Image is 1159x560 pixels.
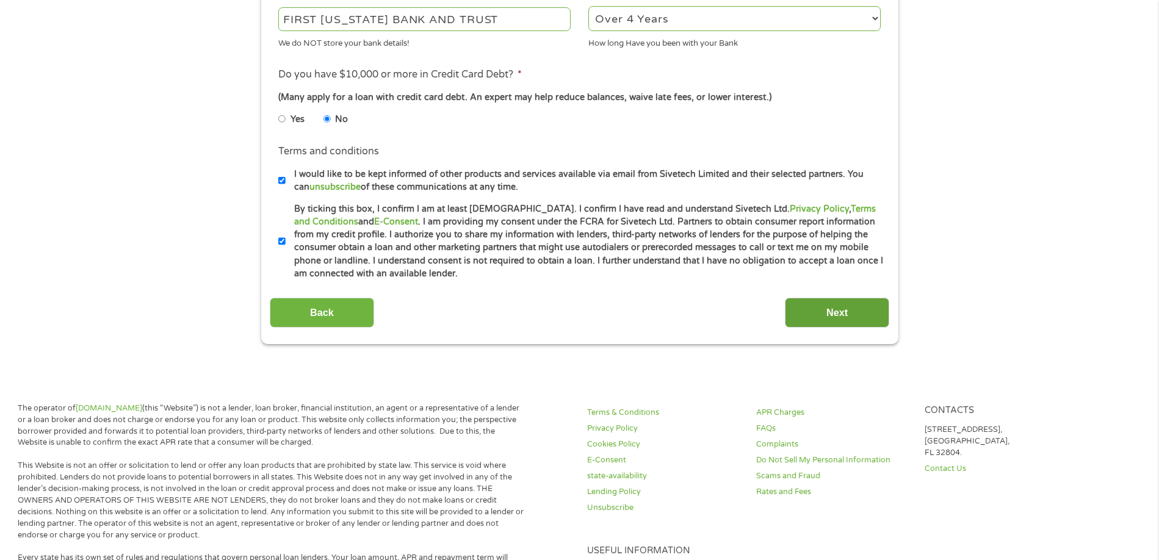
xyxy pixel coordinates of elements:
[790,204,849,214] a: Privacy Policy
[587,470,742,482] a: state-availability
[756,407,911,418] a: APR Charges
[587,545,1079,557] h4: Useful Information
[278,91,880,104] div: (Many apply for a loan with credit card debt. An expert may help reduce balances, waive late fees...
[588,33,881,49] div: How long Have you been with your Bank
[278,33,571,49] div: We do NOT store your bank details!
[278,68,522,81] label: Do you have $10,000 or more in Credit Card Debt?
[785,298,889,328] input: Next
[587,407,742,418] a: Terms & Conditions
[18,403,525,449] p: The operator of (this “Website”) is not a lender, loan broker, financial institution, an agent or...
[587,454,742,466] a: E-Consent
[76,403,142,413] a: [DOMAIN_NAME]
[587,439,742,450] a: Cookies Policy
[925,463,1079,475] a: Contact Us
[309,182,361,192] a: unsubscribe
[291,113,305,126] label: Yes
[756,470,911,482] a: Scams and Fraud
[587,486,742,498] a: Lending Policy
[587,423,742,434] a: Privacy Policy
[286,203,884,281] label: By ticking this box, I confirm I am at least [DEMOGRAPHIC_DATA]. I confirm I have read and unders...
[756,423,911,434] a: FAQs
[374,217,418,227] a: E-Consent
[925,424,1079,459] p: [STREET_ADDRESS], [GEOGRAPHIC_DATA], FL 32804.
[294,204,876,227] a: Terms and Conditions
[286,168,884,194] label: I would like to be kept informed of other products and services available via email from Sivetech...
[756,486,911,498] a: Rates and Fees
[756,439,911,450] a: Complaints
[278,145,379,158] label: Terms and conditions
[18,460,525,540] p: This Website is not an offer or solicitation to lend or offer any loan products that are prohibit...
[587,502,742,514] a: Unsubscribe
[335,113,348,126] label: No
[925,405,1079,417] h4: Contacts
[270,298,374,328] input: Back
[756,454,911,466] a: Do Not Sell My Personal Information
